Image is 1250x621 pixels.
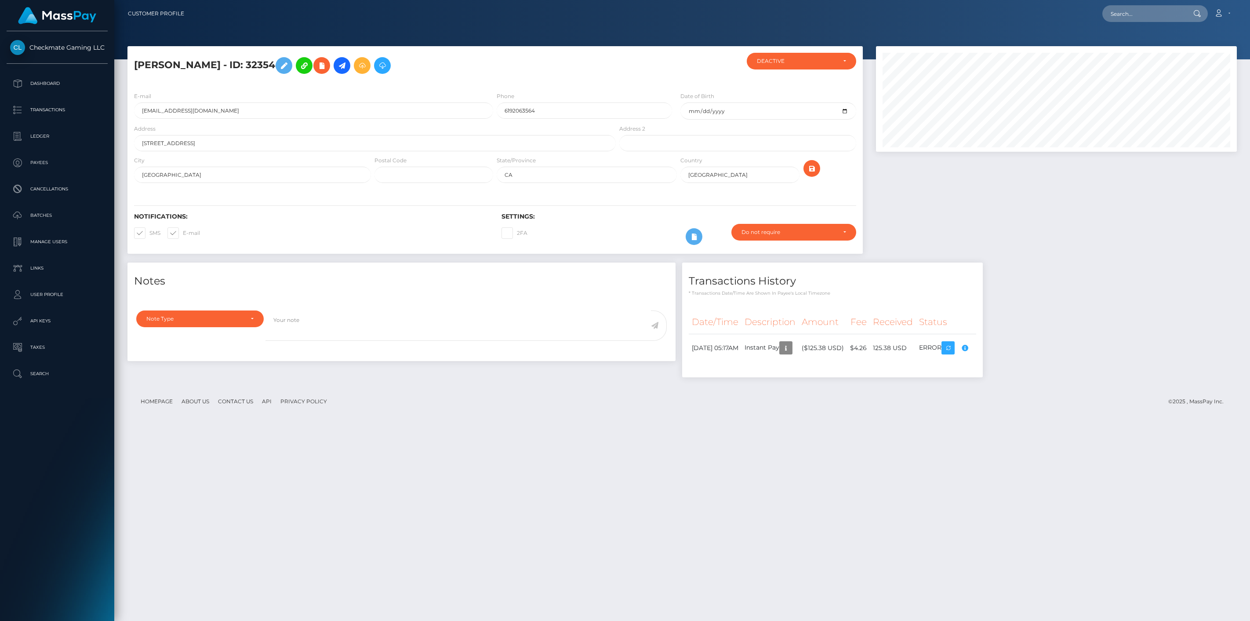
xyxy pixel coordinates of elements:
label: Postal Code [374,157,407,164]
label: E-mail [134,92,151,100]
label: 2FA [501,227,527,239]
label: Address [134,125,156,133]
label: City [134,157,145,164]
div: © 2025 , MassPay Inc. [1168,397,1230,406]
th: Amount [799,310,847,334]
h4: Notes [134,274,669,289]
p: Payees [10,156,104,169]
td: 125.38 USD [870,334,916,362]
label: Address 2 [619,125,645,133]
a: Dashboard [7,73,108,95]
p: * Transactions date/time are shown in payee's local timezone [689,290,976,296]
label: SMS [134,227,160,239]
th: Date/Time [689,310,741,334]
a: Manage Users [7,231,108,253]
button: Note Type [136,310,264,327]
label: E-mail [167,227,200,239]
a: User Profile [7,284,108,306]
a: Links [7,257,108,279]
label: Phone [497,92,514,100]
th: Description [741,310,799,334]
p: User Profile [10,288,104,301]
a: Contact Us [214,395,257,408]
label: Date of Birth [680,92,714,100]
h4: Transactions History [689,274,976,289]
a: API Keys [7,310,108,332]
div: Note Type [146,315,243,322]
a: Search [7,363,108,385]
img: MassPay Logo [18,7,96,24]
a: Transactions [7,99,108,121]
input: Search... [1102,5,1185,22]
span: Checkmate Gaming LLC [7,44,108,51]
a: Privacy Policy [277,395,331,408]
p: Links [10,262,104,275]
td: ($125.38 USD) [799,334,847,362]
label: State/Province [497,157,536,164]
p: Taxes [10,341,104,354]
h6: Notifications: [134,213,488,220]
h6: Settings: [501,213,856,220]
a: About Us [178,395,213,408]
h5: [PERSON_NAME] - ID: 32354 [134,53,611,78]
div: Do not require [741,229,836,236]
p: Transactions [10,103,104,117]
a: Ledger [7,125,108,147]
p: Dashboard [10,77,104,90]
label: Country [680,157,702,164]
td: Instant Pay [741,334,799,362]
button: DEACTIVE [747,53,856,69]
a: Batches [7,205,108,226]
a: Initiate Payout [334,57,350,74]
th: Fee [847,310,870,334]
a: Payees [7,152,108,174]
a: Taxes [7,336,108,358]
a: Homepage [137,395,176,408]
p: Batches [10,209,104,222]
div: DEACTIVE [757,58,836,65]
td: ERROR [916,334,976,362]
p: Cancellations [10,183,104,196]
img: Checkmate Gaming LLC [10,40,25,55]
th: Status [916,310,976,334]
th: Received [870,310,916,334]
a: API [258,395,275,408]
td: [DATE] 05:17AM [689,334,741,362]
p: API Keys [10,314,104,328]
a: Cancellations [7,178,108,200]
p: Ledger [10,130,104,143]
p: Search [10,367,104,380]
a: Customer Profile [128,4,184,23]
p: Manage Users [10,235,104,248]
td: $4.26 [847,334,870,362]
button: Do not require [731,224,856,241]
